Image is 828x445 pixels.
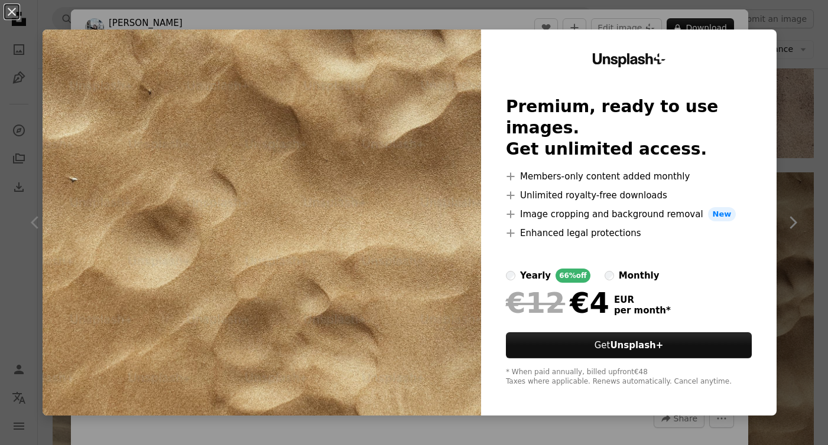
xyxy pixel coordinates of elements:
[506,287,609,318] div: €4
[520,269,551,283] div: yearly
[614,295,671,305] span: EUR
[506,287,565,318] span: €12
[610,340,663,351] strong: Unsplash+
[614,305,671,316] span: per month *
[506,368,752,387] div: * When paid annually, billed upfront €48 Taxes where applicable. Renews automatically. Cancel any...
[506,332,752,358] button: GetUnsplash+
[605,271,614,280] input: monthly
[506,96,752,160] h2: Premium, ready to use images. Get unlimited access.
[708,207,736,221] span: New
[506,207,752,221] li: Image cropping and background removal
[506,169,752,184] li: Members-only content added monthly
[506,188,752,202] li: Unlimited royalty-free downloads
[556,269,590,283] div: 66% off
[506,226,752,240] li: Enhanced legal protections
[506,271,515,280] input: yearly66%off
[619,269,660,283] div: monthly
